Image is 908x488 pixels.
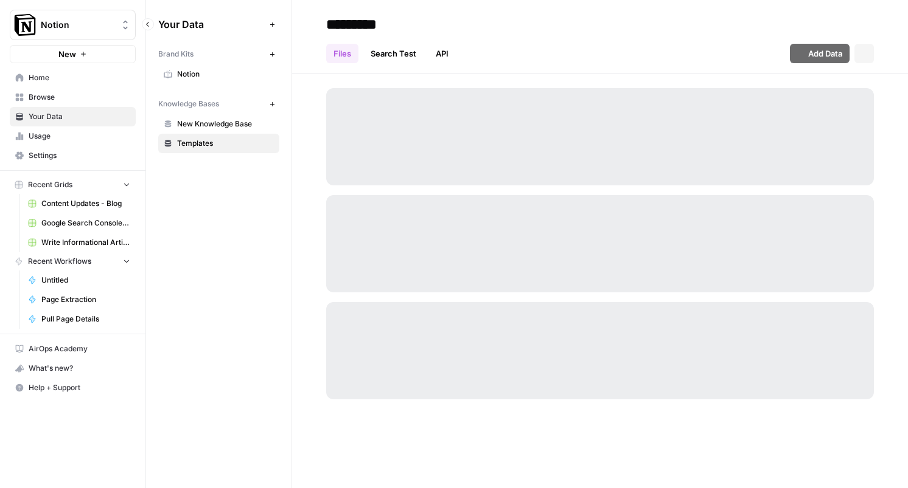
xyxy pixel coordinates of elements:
[10,359,136,378] button: What's new?
[363,44,424,63] a: Search Test
[28,256,91,267] span: Recent Workflows
[158,17,265,32] span: Your Data
[177,138,274,149] span: Templates
[23,233,136,252] a: Write Informational Article
[41,19,114,31] span: Notion
[158,134,279,153] a: Templates
[23,213,136,233] a: Google Search Console - [DOMAIN_NAME]
[29,131,130,142] span: Usage
[158,49,194,60] span: Brand Kits
[41,275,130,286] span: Untitled
[41,198,130,209] span: Content Updates - Blog
[10,88,136,107] a: Browse
[29,72,130,83] span: Home
[41,237,130,248] span: Write Informational Article
[14,14,36,36] img: Notion Logo
[41,218,130,229] span: Google Search Console - [DOMAIN_NAME]
[10,107,136,126] a: Your Data
[10,176,136,194] button: Recent Grids
[790,44,850,63] button: Add Data
[29,92,130,103] span: Browse
[326,44,358,63] a: Files
[158,114,279,134] a: New Knowledge Base
[23,290,136,309] a: Page Extraction
[58,48,76,60] span: New
[158,98,219,109] span: Knowledge Bases
[10,68,136,88] a: Home
[10,339,136,359] a: AirOps Academy
[10,45,136,63] button: New
[177,119,274,129] span: New Knowledge Base
[808,47,842,60] span: Add Data
[10,252,136,270] button: Recent Workflows
[28,179,72,190] span: Recent Grids
[23,194,136,213] a: Content Updates - Blog
[41,294,130,305] span: Page Extraction
[23,270,136,290] a: Untitled
[10,359,135,377] div: What's new?
[10,10,136,40] button: Workspace: Notion
[10,378,136,397] button: Help + Support
[29,382,130,393] span: Help + Support
[29,111,130,122] span: Your Data
[29,343,130,354] span: AirOps Academy
[10,146,136,165] a: Settings
[158,64,279,84] a: Notion
[10,126,136,146] a: Usage
[41,314,130,325] span: Pull Page Details
[428,44,456,63] a: API
[23,309,136,329] a: Pull Page Details
[177,69,274,80] span: Notion
[29,150,130,161] span: Settings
